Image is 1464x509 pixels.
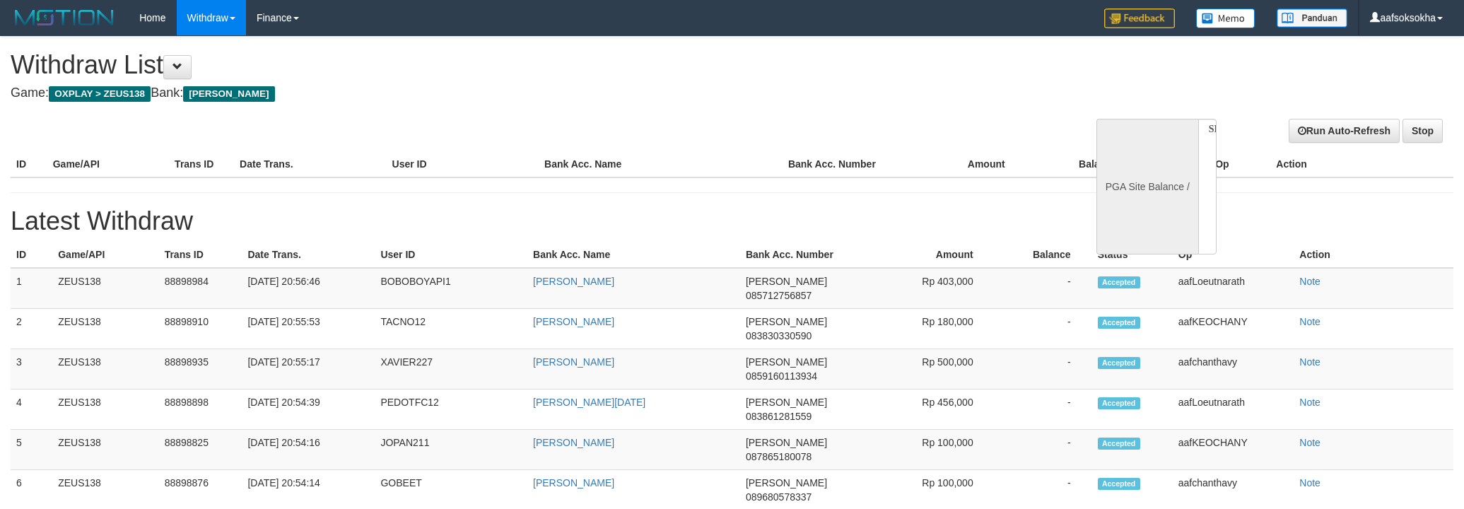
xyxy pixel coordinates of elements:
[746,477,827,488] span: [PERSON_NAME]
[527,242,740,268] th: Bank Acc. Name
[242,242,375,268] th: Date Trans.
[159,349,242,390] td: 88898935
[995,430,1092,470] td: -
[533,276,614,287] a: [PERSON_NAME]
[1098,478,1140,490] span: Accepted
[11,430,52,470] td: 5
[1173,242,1294,268] th: Op
[183,86,274,102] span: [PERSON_NAME]
[52,268,158,309] td: ZEUS138
[1098,397,1140,409] span: Accepted
[1299,276,1320,287] a: Note
[746,290,812,301] span: 085712756857
[11,207,1453,235] h1: Latest Withdraw
[1173,349,1294,390] td: aafchanthavy
[533,316,614,327] a: [PERSON_NAME]
[242,349,375,390] td: [DATE] 20:55:17
[1277,8,1347,28] img: panduan.png
[1026,151,1138,177] th: Balance
[995,390,1092,430] td: -
[1210,151,1270,177] th: Op
[1173,309,1294,349] td: aafKEOCHANY
[904,151,1026,177] th: Amount
[169,151,234,177] th: Trans ID
[242,390,375,430] td: [DATE] 20:54:39
[746,370,817,382] span: 0859160113934
[1173,430,1294,470] td: aafKEOCHANY
[387,151,539,177] th: User ID
[375,309,527,349] td: TACNO12
[879,349,995,390] td: Rp 500,000
[746,397,827,408] span: [PERSON_NAME]
[52,349,158,390] td: ZEUS138
[1270,151,1453,177] th: Action
[1196,8,1255,28] img: Button%20Memo.svg
[746,356,827,368] span: [PERSON_NAME]
[1098,357,1140,369] span: Accepted
[995,349,1092,390] td: -
[533,397,645,408] a: [PERSON_NAME][DATE]
[746,316,827,327] span: [PERSON_NAME]
[1402,119,1443,143] a: Stop
[1104,8,1175,28] img: Feedback.jpg
[52,430,158,470] td: ZEUS138
[879,242,995,268] th: Amount
[1299,477,1320,488] a: Note
[746,276,827,287] span: [PERSON_NAME]
[11,51,962,79] h1: Withdraw List
[11,242,52,268] th: ID
[1173,268,1294,309] td: aafLoeutnarath
[52,309,158,349] td: ZEUS138
[1098,276,1140,288] span: Accepted
[11,309,52,349] td: 2
[11,349,52,390] td: 3
[533,477,614,488] a: [PERSON_NAME]
[242,268,375,309] td: [DATE] 20:56:46
[11,86,962,100] h4: Game: Bank:
[375,349,527,390] td: XAVIER227
[746,437,827,448] span: [PERSON_NAME]
[242,430,375,470] td: [DATE] 20:54:16
[47,151,169,177] th: Game/API
[159,430,242,470] td: 88898825
[1098,438,1140,450] span: Accepted
[995,242,1092,268] th: Balance
[533,437,614,448] a: [PERSON_NAME]
[539,151,783,177] th: Bank Acc. Name
[159,242,242,268] th: Trans ID
[1299,356,1320,368] a: Note
[879,390,995,430] td: Rp 456,000
[1294,242,1453,268] th: Action
[746,330,812,341] span: 083830330590
[52,390,158,430] td: ZEUS138
[746,451,812,462] span: 087865180078
[995,309,1092,349] td: -
[746,411,812,422] span: 083861281559
[11,7,118,28] img: MOTION_logo.png
[740,242,879,268] th: Bank Acc. Number
[879,309,995,349] td: Rp 180,000
[159,268,242,309] td: 88898984
[11,151,47,177] th: ID
[1289,119,1400,143] a: Run Auto-Refresh
[159,390,242,430] td: 88898898
[11,390,52,430] td: 4
[375,390,527,430] td: PEDOTFC12
[995,268,1092,309] td: -
[783,151,904,177] th: Bank Acc. Number
[879,430,995,470] td: Rp 100,000
[375,430,527,470] td: JOPAN211
[375,268,527,309] td: BOBOBOYAPI1
[1299,397,1320,408] a: Note
[375,242,527,268] th: User ID
[242,309,375,349] td: [DATE] 20:55:53
[1098,317,1140,329] span: Accepted
[159,309,242,349] td: 88898910
[1299,316,1320,327] a: Note
[49,86,151,102] span: OXPLAY > ZEUS138
[11,268,52,309] td: 1
[879,268,995,309] td: Rp 403,000
[1096,119,1198,255] div: PGA Site Balance /
[533,356,614,368] a: [PERSON_NAME]
[1092,242,1173,268] th: Status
